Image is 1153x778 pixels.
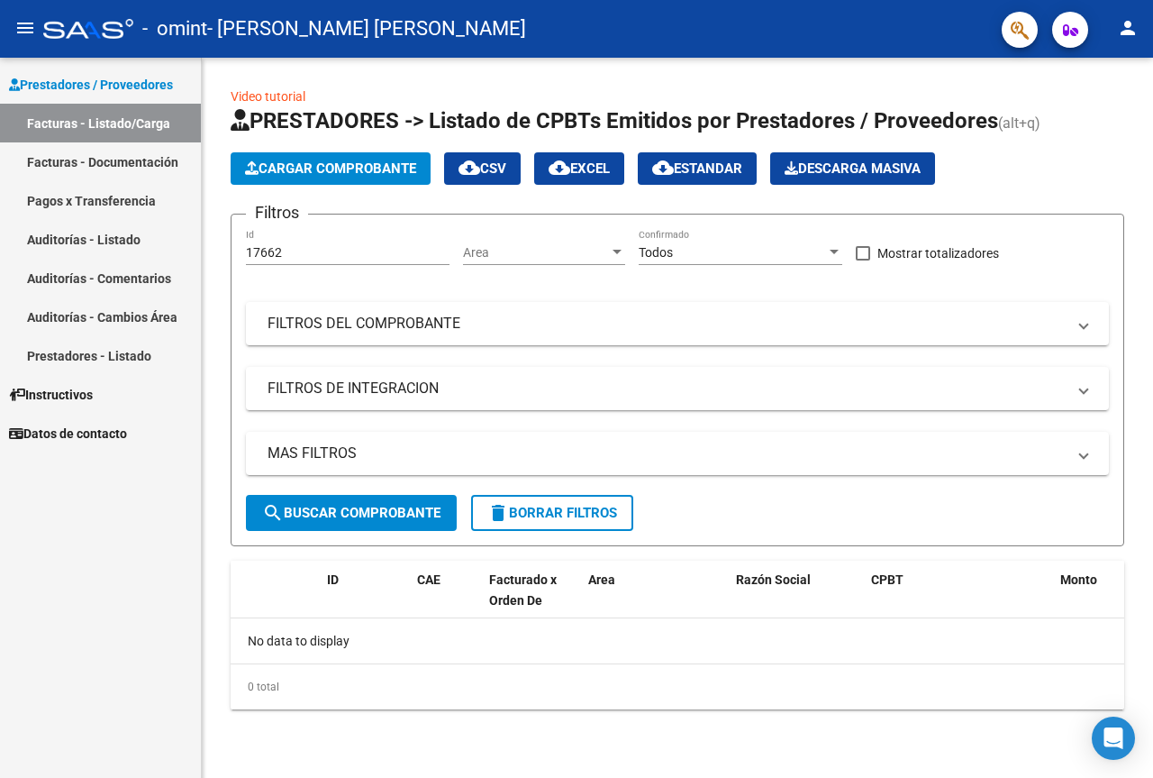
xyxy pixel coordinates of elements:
[770,152,935,185] app-download-masive: Descarga masiva de comprobantes (adjuntos)
[638,152,757,185] button: Estandar
[14,17,36,39] mat-icon: menu
[549,157,570,178] mat-icon: cloud_download
[471,495,633,531] button: Borrar Filtros
[482,561,581,640] datatable-header-cell: Facturado x Orden De
[1060,572,1097,587] span: Monto
[9,385,93,405] span: Instructivos
[534,152,624,185] button: EXCEL
[268,379,1066,398] mat-panel-title: FILTROS DE INTEGRACION
[458,157,480,178] mat-icon: cloud_download
[487,505,617,521] span: Borrar Filtros
[487,502,509,524] mat-icon: delete
[231,152,431,185] button: Cargar Comprobante
[581,561,703,640] datatable-header-cell: Area
[9,75,173,95] span: Prestadores / Proveedores
[998,114,1040,132] span: (alt+q)
[736,572,811,587] span: Razón Social
[463,245,609,261] span: Area
[410,561,482,640] datatable-header-cell: CAE
[320,561,410,640] datatable-header-cell: ID
[1092,717,1135,760] div: Open Intercom Messenger
[246,200,308,225] h3: Filtros
[262,502,284,524] mat-icon: search
[231,89,305,104] a: Video tutorial
[9,424,127,444] span: Datos de contacto
[871,572,903,587] span: CPBT
[549,160,610,177] span: EXCEL
[262,505,440,521] span: Buscar Comprobante
[327,572,339,587] span: ID
[770,152,935,185] button: Descarga Masiva
[245,160,416,177] span: Cargar Comprobante
[877,243,999,264] span: Mostrar totalizadores
[652,157,674,178] mat-icon: cloud_download
[142,9,207,49] span: - omint
[246,302,1109,345] mat-expansion-panel-header: FILTROS DEL COMPROBANTE
[207,9,526,49] span: - [PERSON_NAME] [PERSON_NAME]
[246,495,457,531] button: Buscar Comprobante
[231,618,1124,664] div: No data to display
[417,572,440,587] span: CAE
[639,245,673,260] span: Todos
[588,572,615,587] span: Area
[231,664,1124,709] div: 0 total
[729,561,864,640] datatable-header-cell: Razón Social
[458,160,506,177] span: CSV
[246,432,1109,475] mat-expansion-panel-header: MAS FILTROS
[1117,17,1139,39] mat-icon: person
[864,561,1053,640] datatable-header-cell: CPBT
[444,152,521,185] button: CSV
[268,314,1066,334] mat-panel-title: FILTROS DEL COMPROBANTE
[652,160,742,177] span: Estandar
[268,444,1066,463] mat-panel-title: MAS FILTROS
[246,367,1109,410] mat-expansion-panel-header: FILTROS DE INTEGRACION
[785,160,921,177] span: Descarga Masiva
[489,572,557,608] span: Facturado x Orden De
[231,108,998,133] span: PRESTADORES -> Listado de CPBTs Emitidos por Prestadores / Proveedores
